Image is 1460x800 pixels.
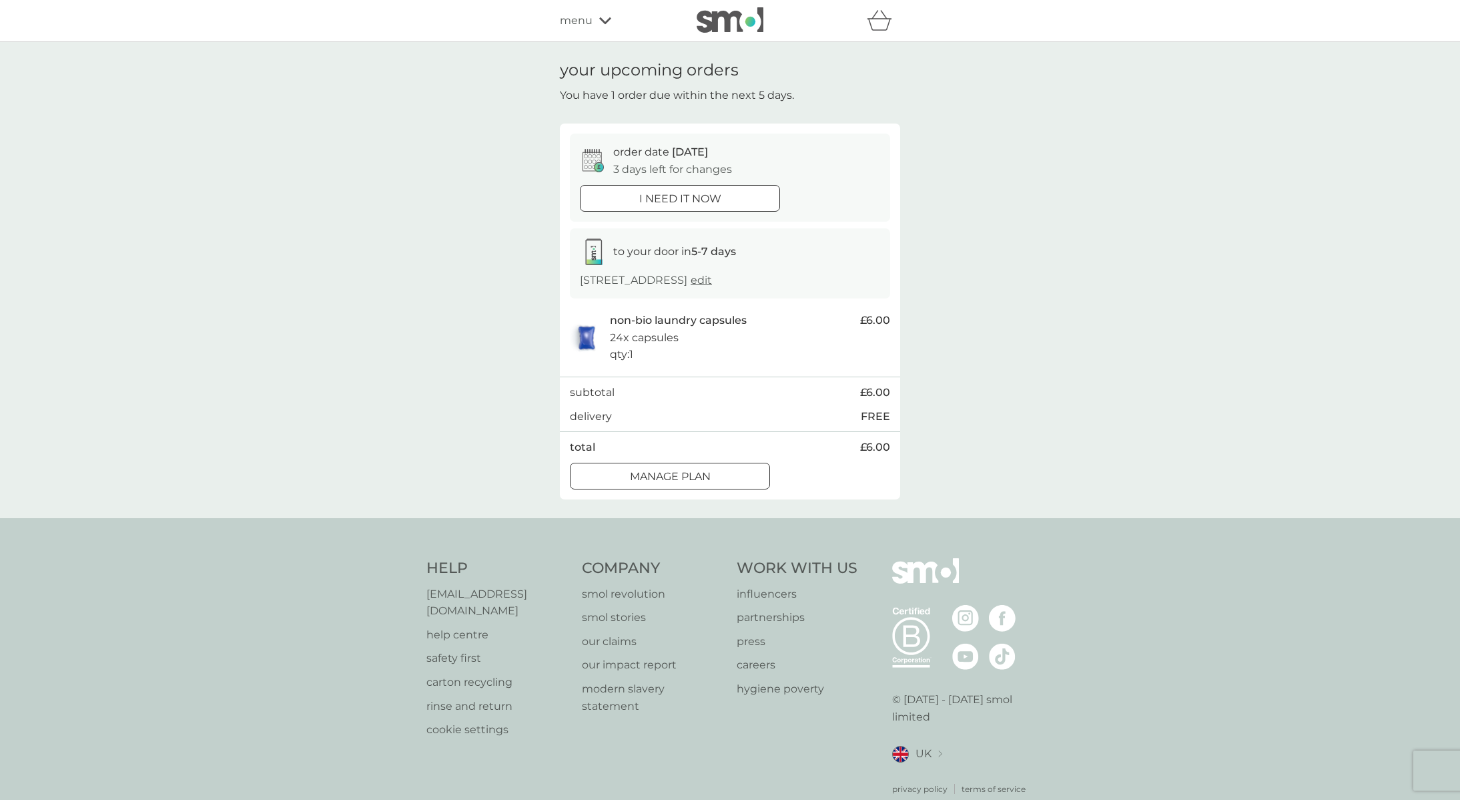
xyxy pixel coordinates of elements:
[916,745,932,763] span: UK
[582,586,724,603] a: smol revolution
[426,626,569,644] a: help centre
[962,783,1026,795] a: terms of service
[952,643,979,670] img: visit the smol Youtube page
[426,721,569,739] a: cookie settings
[560,61,739,80] h1: your upcoming orders
[582,633,724,650] a: our claims
[582,558,724,579] h4: Company
[613,144,708,161] p: order date
[610,329,679,347] p: 24x capsules
[737,609,857,626] a: partnerships
[697,7,763,33] img: smol
[892,783,948,795] a: privacy policy
[989,605,1016,632] img: visit the smol Facebook page
[860,384,890,401] span: £6.00
[867,7,900,34] div: basket
[989,643,1016,670] img: visit the smol Tiktok page
[613,161,732,178] p: 3 days left for changes
[892,746,909,763] img: UK flag
[580,272,712,289] p: [STREET_ADDRESS]
[860,312,890,329] span: £6.00
[892,558,959,604] img: smol
[570,463,770,489] button: Manage plan
[426,586,569,620] a: [EMAIL_ADDRESS][DOMAIN_NAME]
[560,87,794,104] p: You have 1 order due within the next 5 days.
[737,680,857,698] a: hygiene poverty
[639,190,721,208] p: i need it now
[952,605,979,632] img: visit the smol Instagram page
[570,439,595,456] p: total
[570,408,612,425] p: delivery
[580,185,780,212] button: i need it now
[613,245,736,258] span: to your door in
[610,346,633,363] p: qty : 1
[672,146,708,158] span: [DATE]
[938,751,942,758] img: select a new location
[737,586,857,603] a: influencers
[570,384,615,401] p: subtotal
[737,558,857,579] h4: Work With Us
[426,674,569,691] a: carton recycling
[560,12,593,29] span: menu
[892,691,1034,725] p: © [DATE] - [DATE] smol limited
[737,656,857,674] a: careers
[861,408,890,425] p: FREE
[582,609,724,626] a: smol stories
[691,245,736,258] strong: 5-7 days
[582,656,724,674] a: our impact report
[426,558,569,579] h4: Help
[691,274,712,286] a: edit
[426,698,569,715] a: rinse and return
[737,633,857,650] a: press
[426,650,569,667] a: safety first
[860,439,890,456] span: £6.00
[582,680,724,715] a: modern slavery statement
[630,468,711,485] p: Manage plan
[610,312,747,329] p: non-bio laundry capsules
